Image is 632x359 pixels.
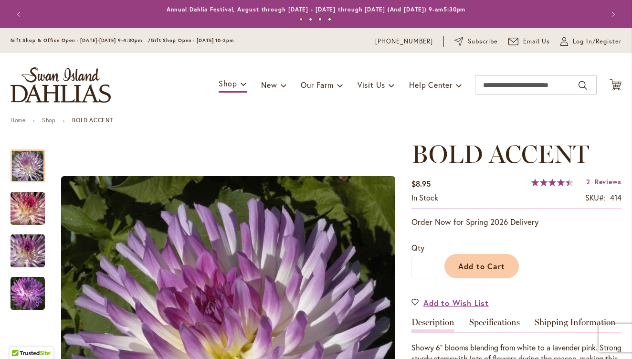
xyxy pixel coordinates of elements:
button: Add to Cart [444,254,519,278]
button: 3 of 4 [318,18,322,21]
span: New [261,80,277,90]
a: [PHONE_NUMBER] [375,37,433,46]
a: Email Us [508,37,550,46]
button: 2 of 4 [309,18,312,21]
span: Visit Us [358,80,385,90]
img: BOLD ACCENT [11,276,45,311]
span: Log In/Register [573,37,621,46]
a: Shop [42,116,55,124]
span: In stock [411,192,438,202]
a: 2 Reviews [586,177,621,186]
span: Reviews [595,177,621,186]
button: Previous [11,5,30,24]
span: Gift Shop & Office Open - [DATE]-[DATE] 9-4:30pm / [11,37,151,43]
span: Email Us [523,37,550,46]
div: Availability [411,192,438,203]
div: BOLD ACCENT [11,182,54,225]
span: BOLD ACCENT [411,139,589,169]
a: Home [11,116,25,124]
a: Description [411,318,454,332]
a: Specifications [469,318,520,332]
p: Order Now for Spring 2026 Delivery [411,216,621,228]
div: BOLD ACCENT [11,225,54,267]
a: store logo [11,67,111,103]
a: Log In/Register [560,37,621,46]
button: Next [602,5,621,24]
span: Add to Wish List [423,297,489,308]
a: Subscribe [454,37,498,46]
div: 90% [531,179,573,186]
span: Shop [219,78,237,88]
a: Add to Wish List [411,297,489,308]
div: BOLD ACCENT [11,267,45,310]
a: Shipping Information [535,318,616,332]
span: Subscribe [468,37,498,46]
strong: BOLD ACCENT [72,116,113,124]
iframe: Launch Accessibility Center [7,325,34,352]
span: Gift Shop Open - [DATE] 10-3pm [151,37,234,43]
span: Qty [411,243,424,253]
span: Help Center [409,80,453,90]
span: 2 [586,177,590,186]
button: 4 of 4 [328,18,331,21]
button: 1 of 4 [299,18,303,21]
span: Add to Cart [458,261,506,271]
span: Our Farm [301,80,333,90]
div: BOLD ACCENT [11,140,54,182]
span: $8.95 [411,179,431,189]
strong: SKU [585,192,606,202]
a: Annual Dahlia Festival, August through [DATE] - [DATE] through [DATE] (And [DATE]) 9-am5:30pm [167,6,466,13]
div: 414 [610,192,621,203]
